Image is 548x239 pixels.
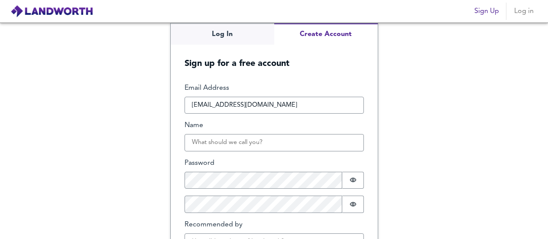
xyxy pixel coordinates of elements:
span: Log in [513,5,534,17]
label: Password [185,158,364,168]
button: Sign Up [471,3,503,20]
input: What should we call you? [185,134,364,151]
label: Recommended by [185,220,364,230]
button: Log in [510,3,538,20]
button: Create Account [274,23,378,45]
button: Show password [342,196,364,213]
input: How can we reach you? [185,97,364,114]
button: Log In [171,23,274,45]
h5: Sign up for a free account [171,45,378,69]
span: Sign Up [474,5,499,17]
button: Show password [342,172,364,189]
label: Name [185,121,364,131]
img: logo [10,5,93,18]
label: Email Address [185,83,364,93]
